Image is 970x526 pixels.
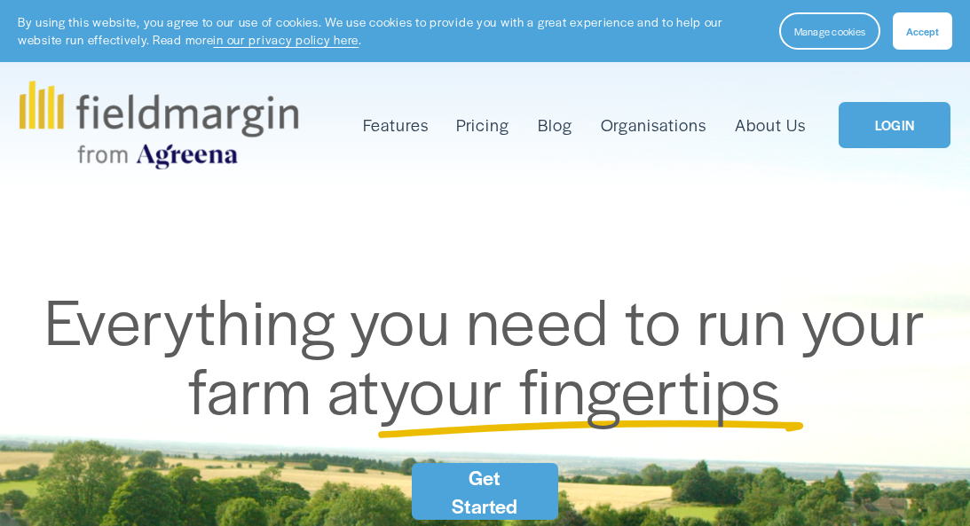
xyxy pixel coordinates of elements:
[363,113,429,137] span: Features
[906,24,939,38] span: Accept
[18,13,761,49] p: By using this website, you agree to our use of cookies. We use cookies to provide you with a grea...
[20,81,298,169] img: fieldmargin.com
[893,12,952,50] button: Accept
[44,274,941,433] span: Everything you need to run your farm at
[363,111,429,138] a: folder dropdown
[794,24,865,38] span: Manage cookies
[380,343,782,433] span: your fingertips
[601,111,707,138] a: Organisations
[456,111,509,138] a: Pricing
[839,102,950,148] a: LOGIN
[779,12,880,50] button: Manage cookies
[412,463,559,520] a: Get Started
[538,111,572,138] a: Blog
[213,31,359,48] a: in our privacy policy here
[735,111,806,138] a: About Us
